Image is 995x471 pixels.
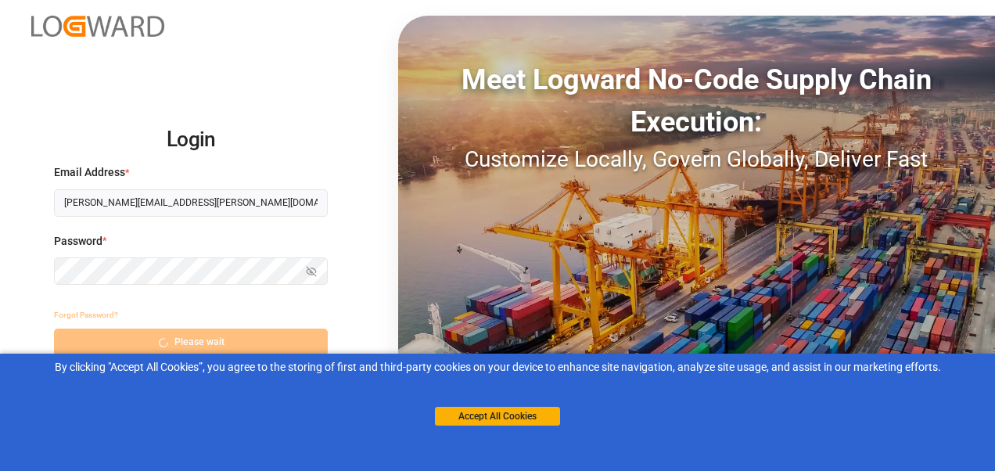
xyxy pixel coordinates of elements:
[54,233,102,250] span: Password
[54,115,328,165] h2: Login
[398,59,995,143] div: Meet Logward No-Code Supply Chain Execution:
[31,16,164,37] img: Logward_new_orange.png
[11,359,984,376] div: By clicking "Accept All Cookies”, you agree to the storing of first and third-party cookies on yo...
[398,143,995,176] div: Customize Locally, Govern Globally, Deliver Fast
[54,189,328,217] input: Enter your email
[435,407,560,426] button: Accept All Cookies
[54,164,125,181] span: Email Address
